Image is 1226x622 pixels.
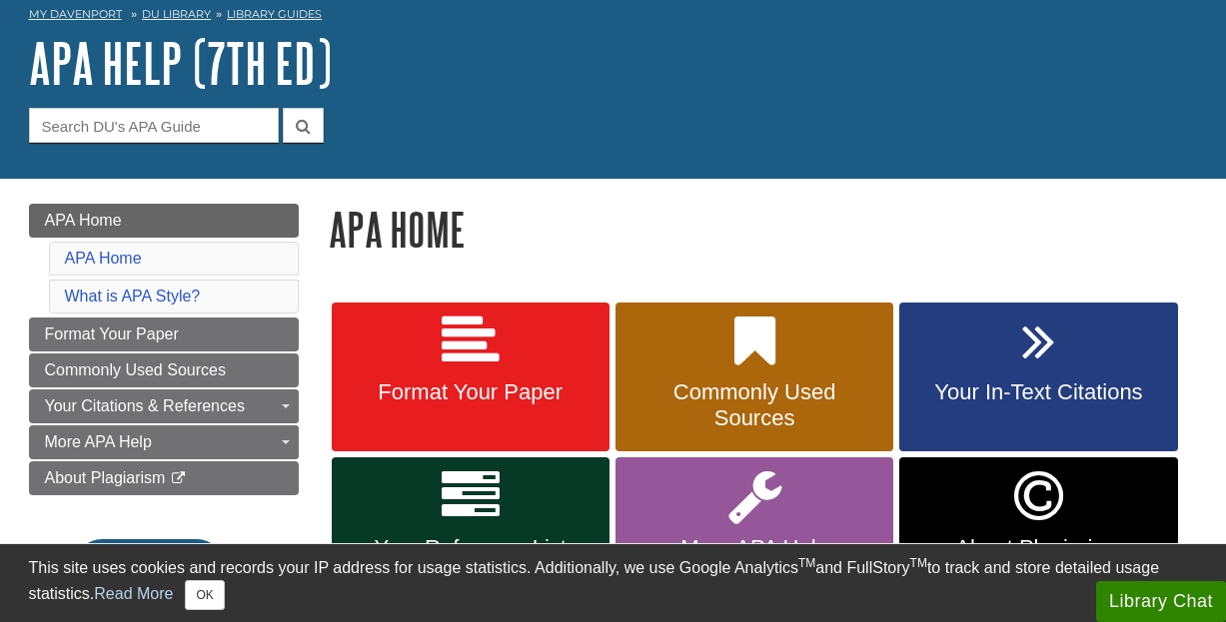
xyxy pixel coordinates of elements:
a: Link opens in new window [899,457,1177,610]
span: Format Your Paper [347,379,595,405]
a: More APA Help [29,425,299,459]
span: About Plagiarism [45,469,166,486]
span: Commonly Used Sources [45,361,226,378]
a: More APA Help [615,457,893,610]
a: APA Home [29,204,299,238]
span: Format Your Paper [45,325,179,342]
a: About Plagiarism [29,461,299,495]
a: Your In-Text Citations [899,303,1177,452]
span: APA Home [45,212,122,229]
a: APA Home [65,250,142,267]
a: Your Reference List [332,457,610,610]
div: This site uses cookies and records your IP address for usage statistics. Additionally, we use Goo... [29,556,1198,610]
sup: TM [910,556,927,570]
span: About Plagiarism [914,535,1162,561]
span: More APA Help [45,433,152,450]
h1: APA Home [329,204,1198,255]
span: Your Reference List [347,535,595,561]
a: DU Library [142,7,211,21]
button: En español [75,539,224,593]
i: This link opens in a new window [170,472,187,485]
a: Commonly Used Sources [29,353,299,387]
span: Commonly Used Sources [630,379,878,431]
a: Library Guides [227,7,322,21]
input: Search DU's APA Guide [29,108,279,143]
span: More APA Help [630,535,878,561]
a: Commonly Used Sources [615,303,893,452]
a: Format Your Paper [332,303,610,452]
a: Format Your Paper [29,317,299,351]
a: What is APA Style? [65,288,201,305]
button: Library Chat [1096,581,1226,622]
a: My Davenport [29,6,122,23]
span: Your In-Text Citations [914,379,1162,405]
button: Close [185,580,224,610]
nav: breadcrumb [29,1,1198,33]
a: APA Help (7th Ed) [29,32,332,94]
a: Your Citations & References [29,389,299,423]
a: Read More [94,585,173,602]
sup: TM [798,556,815,570]
span: Your Citations & References [45,397,245,414]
